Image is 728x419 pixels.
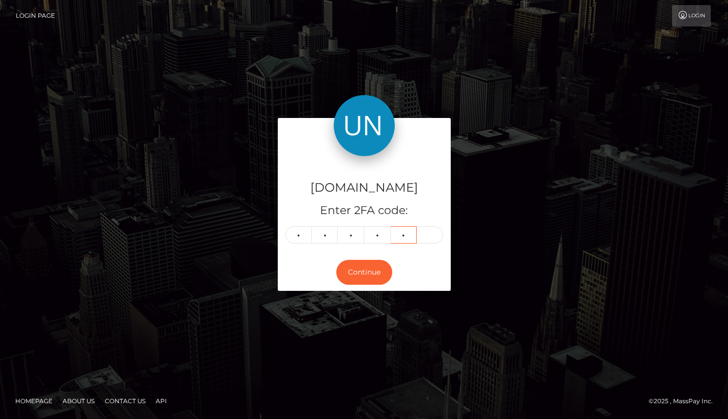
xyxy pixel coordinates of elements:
a: Login [672,5,711,26]
a: Homepage [11,393,56,409]
h5: Enter 2FA code: [285,203,443,219]
a: About Us [59,393,99,409]
div: © 2025 , MassPay Inc. [649,396,720,407]
img: Unlockt.me [334,95,395,156]
a: Login Page [16,5,55,26]
a: Contact Us [101,393,150,409]
a: API [152,393,171,409]
button: Continue [336,260,392,285]
h4: [DOMAIN_NAME] [285,179,443,197]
